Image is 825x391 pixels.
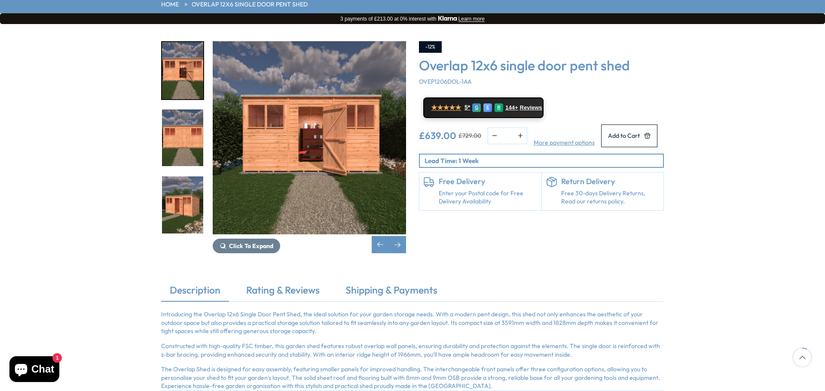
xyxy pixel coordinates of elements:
[439,189,537,206] a: Enter your Postal code for Free Delivery Availability
[419,78,472,85] span: OVEP1206DOL-1AA
[425,156,663,165] p: Lead Time: 1 Week
[458,133,481,139] del: £729.00
[483,103,492,112] div: E
[229,242,273,250] span: Click To Expand
[534,139,595,147] a: More payment options
[161,310,664,336] p: Introducing the Overlap 12x6 Single Door Pent Shed, the ideal solution for your garden storage ne...
[372,236,389,253] div: Previous slide
[162,109,203,167] img: Overlap_Pent_12x6_windows_Gardenfront_shut_200x200.jpg
[505,104,518,111] span: 144+
[495,103,503,112] div: R
[419,41,442,53] div: -12%
[161,0,179,9] a: HOME
[608,133,640,139] span: Add to Cart
[161,41,204,100] div: 4 / 13
[431,103,461,112] span: ★★★★★
[389,236,406,253] div: Next slide
[161,109,204,167] div: 5 / 13
[439,177,537,186] h6: Free Delivery
[161,365,664,391] p: The Overlap Shed is designed for easy assembly, featuring smaller panels for improved handling. T...
[162,42,203,99] img: Overlap_Pent_12x6_windows_Gardenfront_life_22d8a205-c4dc-4b48-b1b9-a586c07a2634_200x200.jpg
[213,239,280,253] button: Click To Expand
[192,0,308,9] a: Overlap 12x6 single door pent shed
[520,104,542,111] span: Reviews
[337,283,446,301] a: Shipping & Payments
[419,57,664,73] h3: Overlap 12x6 single door pent shed
[161,176,204,234] div: 6 / 13
[561,177,660,186] h6: Return Delivery
[213,41,406,253] div: 4 / 13
[161,283,229,301] a: Description
[162,176,203,233] img: Overlap_Pent_12x6_windows_GardenRH_a0ec9ee8-00b7-40cb-8ecc-7067dbdaef2d_200x200.jpg
[161,342,664,359] p: Constructed with high-quality FSC timber, this garden shed features robust overlap wall panels, e...
[7,356,62,384] inbox-online-store-chat: Shopify online store chat
[238,283,328,301] a: Rating & Reviews
[561,189,660,206] p: Free 30-days Delivery Returns, Read our returns policy.
[423,97,544,118] a: ★★★★★ 5* G E R 144+ Reviews
[601,124,657,147] button: Add to Cart
[419,131,456,140] ins: £639.00
[472,103,481,112] div: G
[213,41,406,234] img: Overlap 12x6 single door pent shed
